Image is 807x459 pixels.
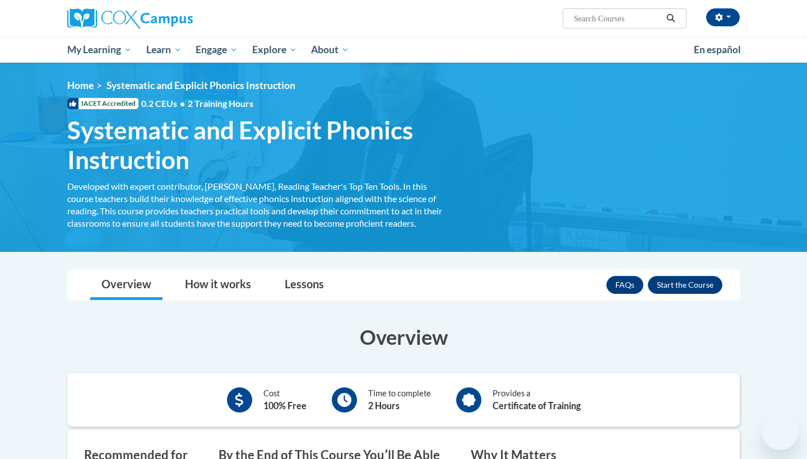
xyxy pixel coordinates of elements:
[67,79,94,91] a: Home
[493,387,581,413] div: Provides a
[141,97,253,110] span: 0.2 CEUs
[263,387,307,413] div: Cost
[67,43,132,57] span: My Learning
[67,8,280,29] a: Cox Campus
[263,400,307,411] b: 100% Free
[311,43,349,57] span: About
[67,323,740,351] h3: Overview
[139,37,189,63] a: Learn
[273,270,335,300] a: Lessons
[687,38,748,62] a: En español
[67,115,454,175] span: Systematic and Explicit Phonics Instruction
[67,180,454,230] div: Developed with expert contributor, [PERSON_NAME], Reading Teacher's Top Ten Tools. In this course...
[60,37,139,63] a: My Learning
[180,98,185,109] span: •
[762,414,798,450] iframe: Button to launch messaging window
[706,8,740,26] button: Account Settings
[245,37,304,63] a: Explore
[368,400,400,411] b: 2 Hours
[606,276,643,294] a: FAQs
[146,43,182,57] span: Learn
[304,37,357,63] a: About
[67,8,193,29] img: Cox Campus
[188,98,253,109] span: 2 Training Hours
[493,400,581,411] b: Certificate of Training
[106,79,295,91] span: Systematic and Explicit Phonics Instruction
[648,276,722,294] button: Enroll
[368,387,431,413] div: Time to complete
[67,98,138,109] span: IACET Accredited
[90,270,163,300] a: Overview
[573,12,662,25] input: Search Courses
[50,37,757,63] div: Main menu
[174,270,262,300] a: How it works
[188,37,245,63] a: Engage
[662,12,679,25] button: Search
[694,44,741,55] span: En español
[252,43,297,57] span: Explore
[196,43,238,57] span: Engage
